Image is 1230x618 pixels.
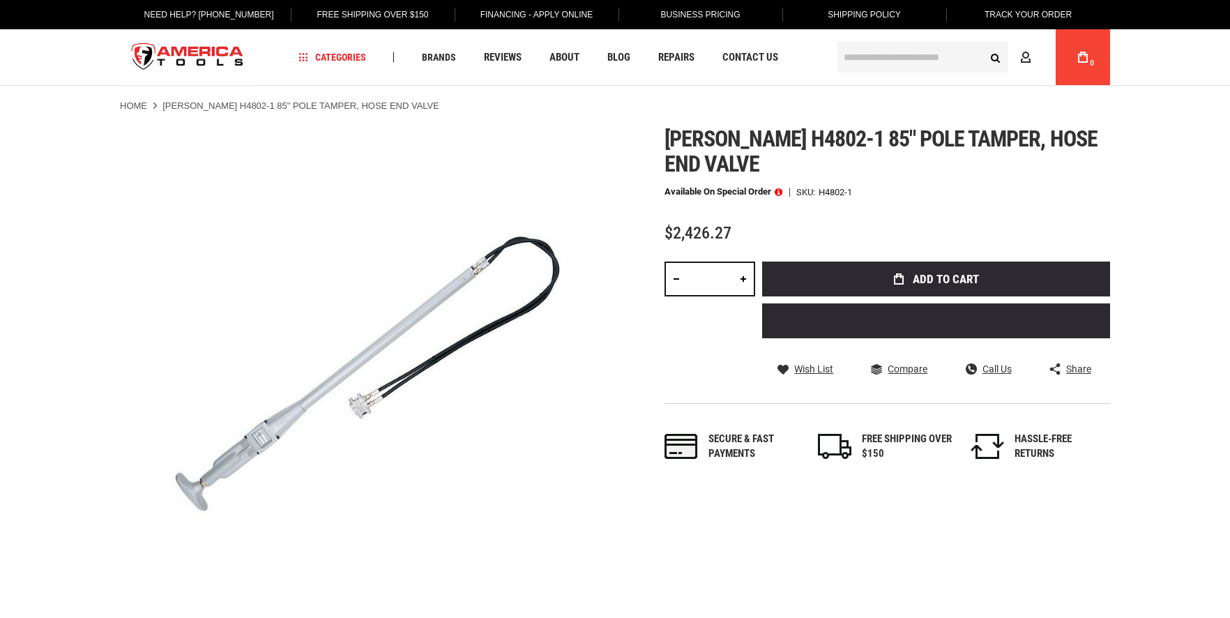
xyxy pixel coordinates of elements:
[665,434,698,459] img: payments
[416,48,462,67] a: Brands
[982,364,1012,374] span: Call Us
[818,434,851,459] img: shipping
[549,52,579,63] span: About
[777,363,833,375] a: Wish List
[665,126,1098,177] span: [PERSON_NAME] h4802-1 85" pole tamper, hose end valve
[762,262,1110,296] button: Add to Cart
[871,363,927,375] a: Compare
[543,48,586,67] a: About
[478,48,528,67] a: Reviews
[1090,59,1094,67] span: 0
[658,52,694,63] span: Repairs
[601,48,637,67] a: Blog
[982,44,1008,70] button: Search
[1066,364,1091,374] span: Share
[484,52,522,63] span: Reviews
[913,273,979,285] span: Add to Cart
[862,432,952,462] div: FREE SHIPPING OVER $150
[1015,432,1105,462] div: HASSLE-FREE RETURNS
[293,48,372,67] a: Categories
[819,188,852,197] div: H4802-1
[828,10,901,20] span: Shipping Policy
[794,364,833,374] span: Wish List
[1070,29,1096,85] a: 0
[120,31,255,84] a: store logo
[162,100,439,111] strong: [PERSON_NAME] H4802-1 85" POLE TAMPER, HOSE END VALVE
[422,52,456,62] span: Brands
[722,52,778,63] span: Contact Us
[652,48,701,67] a: Repairs
[665,187,782,197] p: Available on Special Order
[607,52,630,63] span: Blog
[966,363,1012,375] a: Call Us
[120,100,147,112] a: Home
[971,434,1004,459] img: returns
[888,364,927,374] span: Compare
[299,52,366,62] span: Categories
[716,48,784,67] a: Contact Us
[120,31,255,84] img: America Tools
[665,223,731,243] span: $2,426.27
[796,188,819,197] strong: SKU
[708,432,799,462] div: Secure & fast payments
